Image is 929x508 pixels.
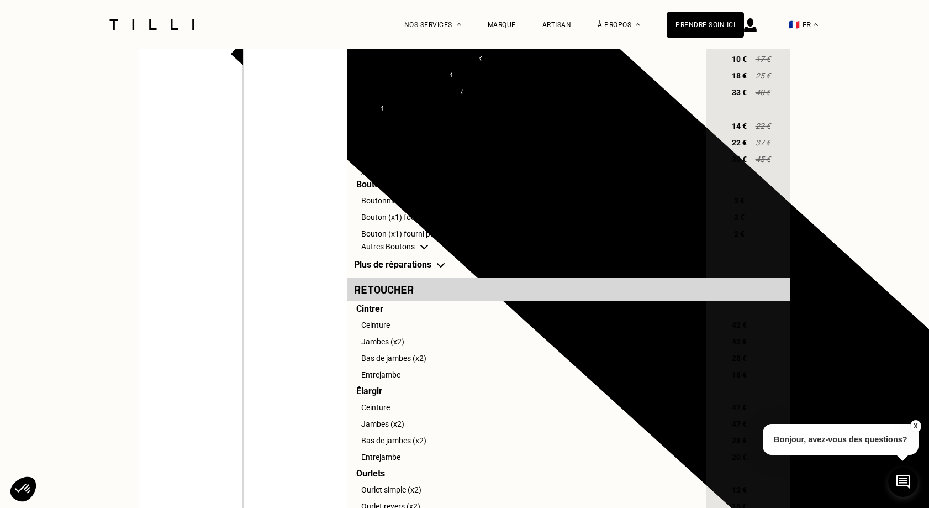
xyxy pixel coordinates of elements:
img: Qu'est ce que le raccommodage ? [476,54,485,63]
span: 3 € [729,213,749,222]
td: Boutons [347,176,706,192]
td: Cintrer [347,301,706,317]
span: 45 € [754,155,771,164]
span: 🇫🇷 [789,19,800,30]
span: 47 € [729,420,749,428]
img: Menu déroulant à propos [636,23,640,26]
td: Zips [347,101,706,118]
td: Autres Zips [347,167,706,176]
button: X [910,420,921,432]
td: Bas de jambes (x2) [347,432,706,449]
a: Marque [488,21,516,29]
td: Trou : raccommodage complexe [347,51,706,67]
div: Retoucher [354,281,700,297]
span: 42 € [729,337,749,346]
td: Ceinture [347,317,706,333]
span: 18 € [729,370,749,379]
img: Dois fournir du matériel ? [378,103,387,113]
span: 20 € [729,453,749,462]
td: Jambes (x2) [347,333,706,350]
td: Zip long (40-80cm) fourni par le Tilliste : réparation / remplacement [347,151,706,167]
span: 22 € [729,138,749,147]
span: 2 € [729,229,749,238]
img: Menu déroulant [457,23,461,26]
span: 22 € [754,122,771,130]
td: Entrejambe [347,366,706,383]
span: 12 € [729,485,749,494]
span: 47 € [729,403,749,412]
img: Logo du service de couturière Tilli [105,19,198,30]
img: chevron [420,245,428,249]
td: Entrejambe [347,449,706,465]
td: Ceinture [347,399,706,416]
td: Bouton (x1) fourni par le Tilliste : ajout / remplacement [347,209,706,226]
span: 40 € [754,88,771,97]
a: Prendre soin ici [667,12,744,38]
td: Ourlets [347,465,706,481]
span: 30 € [729,155,749,164]
td: Plus de réparations [347,251,706,278]
td: Élargir [347,383,706,399]
td: Jambes (x2) [347,416,706,432]
img: Qu'est ce que le remaillage ? [447,70,456,80]
img: chevron [437,263,445,268]
img: icône connexion [744,18,757,32]
a: Artisan [542,21,572,29]
span: 14 € [729,122,749,130]
td: Trou : remaillage simple [347,67,706,84]
span: 18 € [729,71,749,80]
img: chevron [405,170,413,175]
td: Autres Boutons [347,242,706,251]
td: Boutonnière (x1) : création [347,192,706,209]
span: 3 € [729,196,749,205]
img: menu déroulant [814,23,818,26]
span: 25 € [754,71,771,80]
span: 33 € [729,88,749,97]
span: 17 € [754,55,771,64]
td: Ourlet simple (x2) [347,481,706,498]
td: Trou : remaillage complexe [347,84,706,101]
span: 28 € [729,354,749,363]
td: Bouton (x1) fourni par le client : ajout / remplacement [347,226,706,242]
span: 42 € [729,321,749,329]
span: 10 € [729,55,749,64]
span: 28 € [729,436,749,445]
td: Zip moyen (25-40cm) fourni par le Tilliste : réparation / remplacement [347,134,706,151]
span: 37 € [754,138,771,147]
p: Bonjour, avez-vous des questions? [763,424,919,455]
img: Qu'est ce que le remaillage ? [457,87,466,96]
td: Zip court (< 25cm) fourni par le Tilliste : réparation / remplacement [347,118,706,134]
td: Bas de jambes (x2) [347,350,706,366]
